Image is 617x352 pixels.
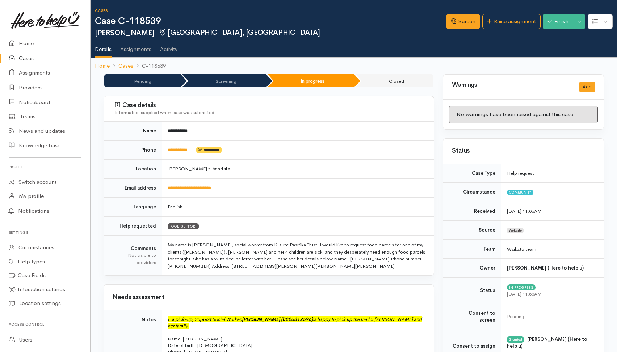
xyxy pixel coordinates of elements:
div: [DATE] 11:58AM [507,290,595,298]
td: Language [104,198,162,217]
td: Consent to screen [443,304,501,330]
li: Closed [356,74,433,87]
li: In progress [268,74,354,87]
span: Waikato team [507,246,536,252]
td: Circumstance [443,183,501,202]
a: Cases [118,62,133,70]
h3: Needs assessment [113,294,425,301]
td: Name [104,122,162,140]
a: Activity [160,37,177,57]
b: Dinsdale [210,166,230,172]
button: Finish [543,14,573,29]
td: Comments [104,236,162,276]
span: [PERSON_NAME] » [168,166,230,172]
div: No warnings have been raised against this case [449,106,598,123]
span: Community [507,190,533,195]
li: Pending [104,74,181,87]
p: Name: [PERSON_NAME] [168,336,425,342]
td: English [162,198,434,217]
td: Case Type [443,164,501,183]
td: Status [443,277,501,304]
nav: breadcrumb [91,58,617,75]
h2: [PERSON_NAME] [95,29,446,37]
td: Help requested [104,216,162,236]
span: FOOD SUPPORT [168,223,199,229]
h6: Profile [9,162,81,172]
td: Email address [104,178,162,198]
i: For pick-up, Support Social Worker, is happy to pick up the kai for [PERSON_NAME] and her family. [168,316,422,329]
div: Not visible to providers [113,252,156,266]
h3: Warnings [452,82,571,89]
div: Information supplied when case was submitted [115,109,425,116]
time: [DATE] 11:06AM [507,208,542,214]
h6: Cases [95,9,446,13]
a: Raise assignment [482,14,541,29]
span: Date of birth: [DEMOGRAPHIC_DATA] [168,342,252,348]
button: Add [579,82,595,92]
td: Help request [501,164,604,183]
h3: Case details [115,102,425,109]
div: Pending [507,313,595,320]
td: My name is [PERSON_NAME], social worker from K'aute Pasifika Trust. I would like to request food ... [162,236,434,276]
a: Details [95,37,112,58]
td: Team [443,239,501,259]
span: In progress [507,284,536,290]
a: Assignments [120,37,151,57]
div: Granted [507,336,524,342]
td: Owner [443,259,501,278]
span: Website [507,228,524,233]
a: Home [95,62,110,70]
h6: Settings [9,228,81,237]
li: C-118539 [133,62,166,70]
h6: Access control [9,319,81,329]
td: Location [104,160,162,179]
a: Screen [446,14,480,29]
b: [PERSON_NAME] (Here to help u) [507,336,587,349]
span: [GEOGRAPHIC_DATA], [GEOGRAPHIC_DATA] [159,28,320,37]
td: Received [443,202,501,221]
h1: Case C-118539 [95,16,446,26]
td: Phone [104,140,162,160]
b: [PERSON_NAME] (0226812596) [242,316,313,322]
li: Screening [182,74,266,87]
h3: Status [452,148,595,154]
td: Source [443,221,501,240]
b: [PERSON_NAME] (Here to help u) [507,265,584,271]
